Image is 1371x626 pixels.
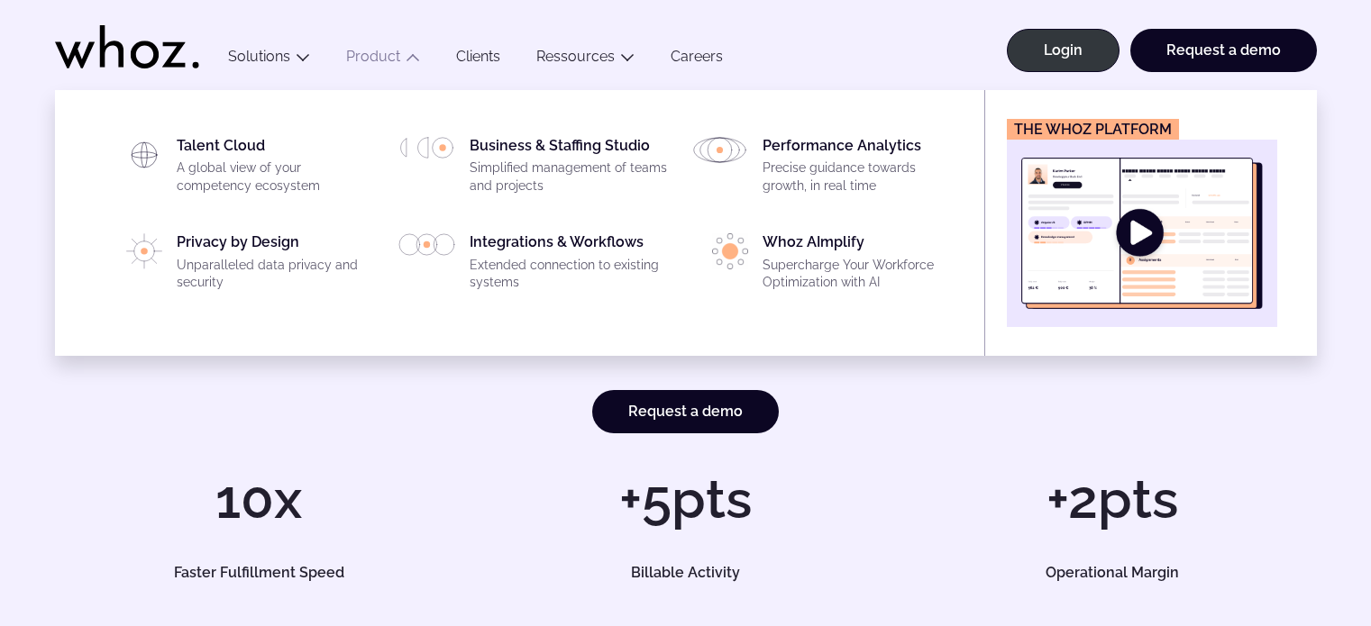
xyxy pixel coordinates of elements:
[75,566,443,580] h5: Faster Fulfillment Speed
[105,233,377,298] a: Privacy by DesignUnparalleled data privacy and security
[398,233,455,256] img: PICTO_INTEGRATION.svg
[592,390,779,433] a: Request a demo
[438,48,518,72] a: Clients
[346,48,400,65] a: Product
[536,48,615,65] a: Ressources
[470,233,670,298] div: Integrations & Workflows
[1130,29,1317,72] a: Request a demo
[177,233,377,298] div: Privacy by Design
[177,257,377,292] p: Unparalleled data privacy and security
[518,48,653,72] button: Ressources
[126,233,161,269] img: PICTO_CONFIANCE_NUMERIQUE.svg
[763,159,963,195] p: Precise guidance towards growth, in real time
[763,257,963,292] p: Supercharge Your Workforce Optimization with AI
[481,472,890,526] h1: +5pts
[398,233,670,298] a: Integrations & WorkflowsExtended connection to existing systems
[908,472,1316,526] h1: +2pts
[177,159,377,195] p: A global view of your competency ecosystem
[712,233,748,269] img: PICTO_ECLAIRER-1-e1756198033837.png
[691,233,963,298] a: Whoz AImplifySupercharge Your Workforce Optimization with AI
[470,159,670,195] p: Simplified management of teams and projects
[177,137,377,202] div: Talent Cloud
[105,137,377,202] a: Talent CloudA global view of your competency ecosystem
[55,472,463,526] h1: 10x
[210,48,328,72] button: Solutions
[470,137,670,202] div: Business & Staffing Studio
[398,137,670,202] a: Business & Staffing StudioSimplified management of teams and projects
[502,566,870,580] h5: Billable Activity
[126,137,162,173] img: HP_PICTO_CARTOGRAPHIE-1.svg
[398,137,455,159] img: HP_PICTO_GESTION-PORTEFEUILLE-PROJETS.svg
[1007,29,1120,72] a: Login
[691,137,748,163] img: HP_PICTO_ANALYSE_DE_PERFORMANCES.svg
[691,137,963,202] a: Performance AnalyticsPrecise guidance towards growth, in real time
[1007,119,1179,140] figcaption: The Whoz platform
[1007,119,1277,327] a: The Whoz platform
[763,233,963,298] div: Whoz AImplify
[470,257,670,292] p: Extended connection to existing systems
[928,566,1296,580] h5: Operational Margin
[763,137,963,202] div: Performance Analytics
[328,48,438,72] button: Product
[653,48,741,72] a: Careers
